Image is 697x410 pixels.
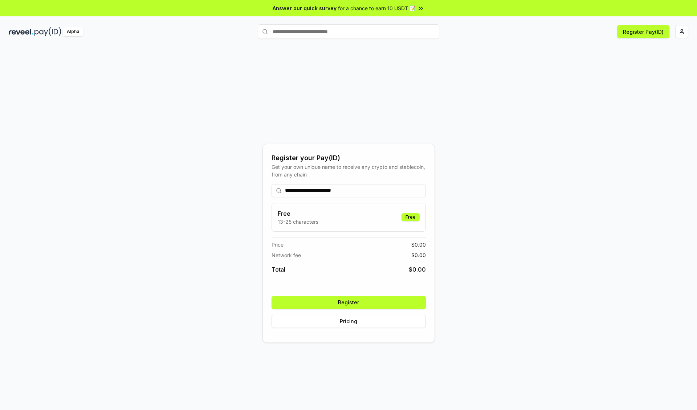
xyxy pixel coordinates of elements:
[272,296,426,309] button: Register
[272,241,284,248] span: Price
[402,213,420,221] div: Free
[272,163,426,178] div: Get your own unique name to receive any crypto and stablecoin, from any chain
[272,153,426,163] div: Register your Pay(ID)
[411,241,426,248] span: $ 0.00
[338,4,416,12] span: for a chance to earn 10 USDT 📝
[278,218,318,226] p: 13-25 characters
[411,251,426,259] span: $ 0.00
[63,27,83,36] div: Alpha
[272,265,285,274] span: Total
[34,27,61,36] img: pay_id
[278,209,318,218] h3: Free
[617,25,669,38] button: Register Pay(ID)
[9,27,33,36] img: reveel_dark
[272,315,426,328] button: Pricing
[409,265,426,274] span: $ 0.00
[273,4,337,12] span: Answer our quick survey
[272,251,301,259] span: Network fee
